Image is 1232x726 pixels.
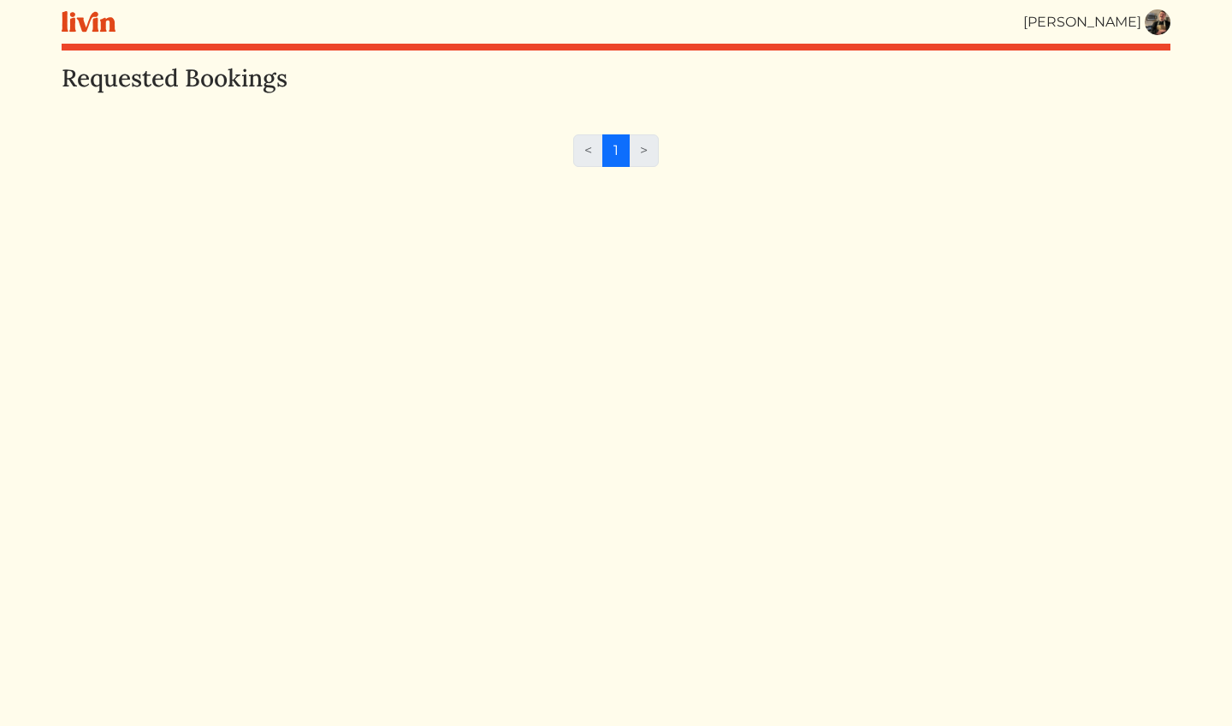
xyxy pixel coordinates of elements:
img: b82e18814da394a1228ace34d55e0742 [1145,9,1170,35]
div: [PERSON_NAME] [1023,12,1141,33]
a: 1 [602,134,630,167]
h3: Requested Bookings [62,64,1170,93]
nav: Page [573,134,659,181]
img: livin-logo-a0d97d1a881af30f6274990eb6222085a2533c92bbd1e4f22c21b4f0d0e3210c.svg [62,11,115,33]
